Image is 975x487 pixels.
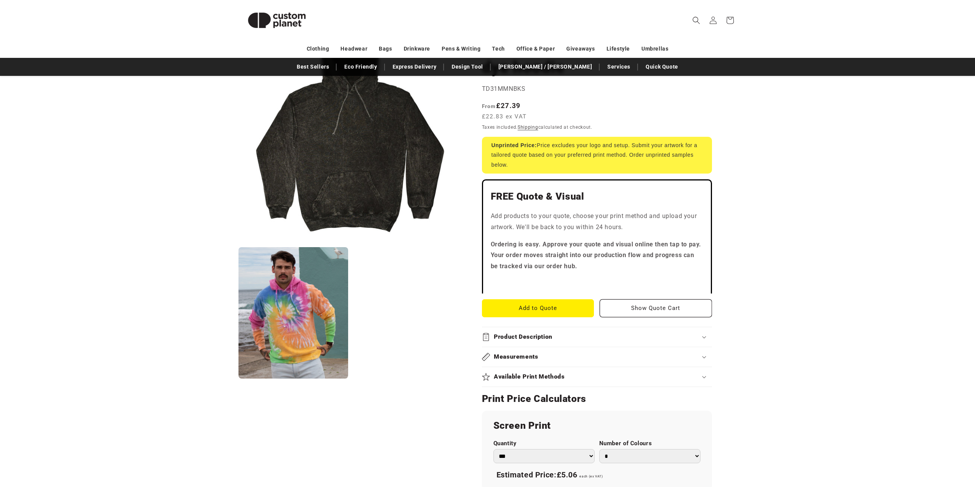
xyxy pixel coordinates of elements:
span: £5.06 [557,470,577,479]
strong: Ordering is easy. Approve your quote and visual online then tap to pay. Your order moves straight... [491,241,702,270]
a: Tech [492,42,505,56]
span: each (ex VAT) [579,474,603,478]
summary: Measurements [482,347,712,367]
h2: Screen Print [493,420,700,432]
p: Add products to your quote, choose your print method and upload your artwork. We'll be back to yo... [491,211,703,233]
strong: £27.39 [482,102,521,110]
a: Headwear [340,42,367,56]
button: Add to Quote [482,299,594,317]
a: Eco Friendly [340,60,381,74]
button: Show Quote Cart [600,299,712,317]
h2: Available Print Methods [494,373,565,381]
iframe: Chat Widget [847,404,975,487]
summary: Product Description [482,327,712,347]
a: [PERSON_NAME] / [PERSON_NAME] [495,60,596,74]
img: Custom Planet [238,3,315,38]
h2: Measurements [494,353,538,361]
a: Umbrellas [641,42,668,56]
a: Pens & Writing [442,42,480,56]
a: Shipping [518,125,538,130]
iframe: Customer reviews powered by Trustpilot [491,278,703,286]
summary: Search [688,12,705,29]
a: Services [603,60,634,74]
a: Clothing [307,42,329,56]
a: Design Tool [448,60,487,74]
h2: FREE Quote & Visual [491,190,703,203]
a: Drinkware [404,42,430,56]
strong: Unprinted Price: [492,142,537,148]
span: TD31MMNBKS [482,85,526,92]
h2: Print Price Calculators [482,393,712,405]
label: Quantity [493,440,595,447]
a: Giveaways [566,42,595,56]
a: Express Delivery [389,60,441,74]
div: Estimated Price: [493,467,700,483]
h2: Product Description [494,333,552,341]
summary: Available Print Methods [482,367,712,387]
span: £22.83 ex VAT [482,112,527,121]
label: Number of Colours [599,440,700,447]
media-gallery: Gallery Viewer [238,18,463,379]
span: From [482,103,496,109]
a: Quick Quote [642,60,682,74]
a: Lifestyle [607,42,630,56]
div: Taxes included. calculated at checkout. [482,123,712,131]
div: Price excludes your logo and setup. Submit your artwork for a tailored quote based on your prefer... [482,137,712,174]
a: Office & Paper [516,42,555,56]
a: Best Sellers [293,60,333,74]
a: Bags [379,42,392,56]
